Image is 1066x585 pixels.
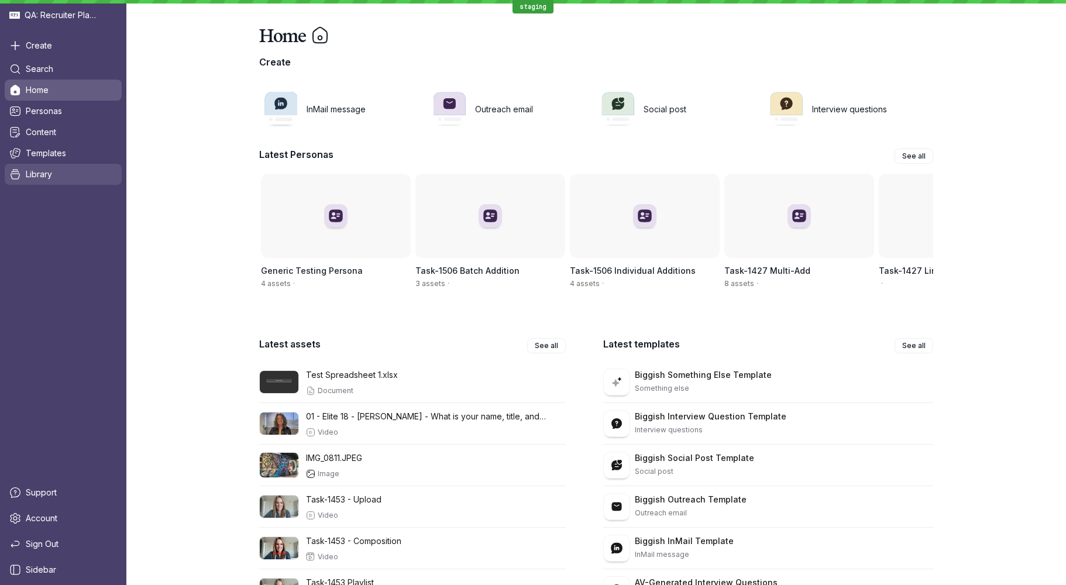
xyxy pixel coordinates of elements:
p: Interview questions [635,423,703,437]
span: Task-1506 Batch Addition [415,266,520,276]
p: Task-1453 - Upload [306,493,381,506]
a: Support [5,482,122,503]
a: See all [895,338,933,353]
span: See all [535,340,558,352]
a: Task-1506 Individual Additions4 assets· [568,172,718,303]
p: Biggish Social Post Template [635,452,754,464]
p: Biggish InMail Template [635,535,734,548]
a: Interview questions [765,87,926,132]
a: Test Spreadsheet 1.xlsxDocument [259,362,566,402]
img: b08d0a68-d265-49a4-9c71-69ffd32d1afc_poster.0000001.jpg [259,495,299,518]
span: Personas [26,105,62,117]
span: Task-1427 Link-only Persona [879,266,999,276]
span: Generic Testing Persona [261,266,363,276]
h3: Outreach email [475,104,533,115]
span: Support [26,487,57,498]
p: Biggish Interview Question Template [635,410,786,423]
p: 01 - Elite 18 - [PERSON_NAME] - What is your name, title, and company-.mp4 [306,410,559,423]
p: Latest templates [603,338,680,350]
span: Sidebar [26,564,56,576]
a: Biggish Outreach TemplateOutreach email [603,486,933,527]
a: Biggish Social Post TemplateSocial post [603,445,933,486]
h3: Interview questions [812,104,887,115]
p: Test Spreadsheet 1.xlsx [306,369,398,381]
p: Image [315,469,339,479]
a: Biggish Interview Question TemplateInterview questions [603,403,933,444]
p: Something else [635,381,689,395]
h3: Social post [644,104,686,115]
p: Video [315,428,338,437]
p: Task-1453 - Composition [306,535,401,548]
span: See all [902,150,926,162]
img: c0772a52-a4d4-4377-a69f-518c24f37b3b-thumbnail.png [259,370,299,393]
span: Home [26,84,49,96]
span: · [600,279,606,288]
p: Biggish Outreach Template [635,493,747,506]
a: Task-1453 - UploadVideo [259,486,566,527]
span: Search [26,63,53,75]
a: Task-1506 Batch Addition3 assets· [414,172,563,303]
span: · [445,279,452,288]
p: Latest Personas [259,149,333,160]
a: Home [5,80,122,101]
span: QA: Recruiter Playground [25,9,99,21]
a: Task-1453 - CompositionVideo [259,528,566,569]
span: 3 assets [415,279,445,288]
img: cc4a63f8-d04e-4b98-8cf6-0346c966c059_poster.0000001.jpg [259,412,299,435]
a: Content [5,122,122,143]
span: 4 assets [570,279,600,288]
button: Create [5,35,122,56]
img: QA: Recruiter Playground avatar [9,10,20,20]
span: Task-1506 Individual Additions [570,266,696,276]
img: 1751348760499_poster.0000001.jpg [259,536,299,559]
a: Sign Out [5,534,122,555]
a: Sidebar [5,559,122,580]
a: Search [5,58,122,80]
p: Social post [635,464,673,479]
a: Generic Testing Persona4 assets· [259,172,409,303]
a: Biggish InMail TemplateInMail message [603,528,933,569]
p: Latest assets [259,338,321,350]
span: Task-1427 Multi-Add [724,266,810,276]
a: Task-1427 Multi-Add8 assets· [723,172,872,303]
img: 94bd5192-646b-420a-a396-e46a62f47d19.png [259,452,299,478]
h3: InMail message [307,104,366,115]
div: QA: Recruiter Playground [5,5,122,26]
p: Video [315,552,338,562]
div: Home [259,23,933,47]
p: Video [315,511,338,520]
a: Templates [5,143,122,164]
a: InMail message [259,87,421,132]
span: Sign Out [26,538,59,550]
p: InMail message [635,548,689,562]
p: IMG_0811.JPEG [306,452,362,464]
a: Biggish Something Else TemplateSomething else [603,362,933,402]
a: Personas [5,101,122,122]
span: Library [26,168,52,180]
a: IMG_0811.JPEGImage [259,445,566,486]
span: Templates [26,147,66,159]
span: · [879,279,885,288]
a: Account [5,508,122,529]
a: Task-1427 Link-only Persona· [877,172,1027,303]
span: · [291,279,297,288]
p: Biggish Something Else Template [635,369,772,381]
span: Create [26,40,52,51]
p: Outreach email [635,506,687,520]
a: Social post [596,87,758,132]
span: See all [902,340,926,352]
span: Account [26,512,57,524]
span: · [754,279,761,288]
a: See all [527,338,566,353]
span: Content [26,126,56,138]
a: Library [5,164,122,185]
a: 01 - Elite 18 - [PERSON_NAME] - What is your name, title, and company-.mp4Video [259,403,566,444]
p: Document [315,386,353,395]
span: 4 assets [261,279,291,288]
span: 8 assets [724,279,754,288]
a: Outreach email [428,87,589,132]
p: Create [259,56,933,68]
a: See all [895,149,933,164]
